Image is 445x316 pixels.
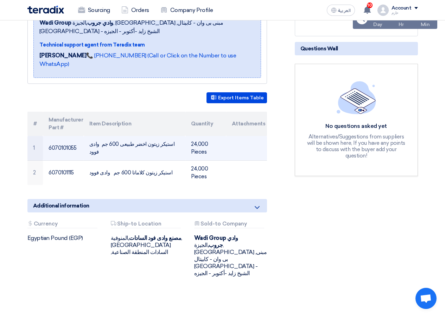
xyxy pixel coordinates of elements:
[305,123,408,130] div: No questions asked yet
[185,160,226,185] td: 24,000 Pieces
[39,19,255,36] span: الجيزة, [GEOGRAPHIC_DATA] ,مبنى بى وان - كابيتال [GEOGRAPHIC_DATA] - الشيخ زايد -أكتوبر - الجيزه
[206,92,267,103] button: Export Items Table
[155,2,219,18] a: Company Profile
[27,136,43,161] td: 1
[399,21,403,28] div: Hr
[27,235,100,242] div: Egyptian Pound (EGP)
[185,136,226,161] td: 24,000 Pieces
[194,221,264,228] div: Sold-to Company
[27,6,64,14] img: Teradix logo
[377,5,389,16] img: profile_test.png
[327,5,355,16] button: العربية
[39,19,113,26] b: Wadi Group وادي جروب,
[27,112,43,136] th: #
[337,81,376,114] img: empty_state_list.svg
[194,235,238,248] b: Wadi Group وادي جروب,
[392,11,418,15] div: حازم
[305,134,408,159] div: Alternatives/Suggestions from suppliers will be shown here, If you have any points to discuss wit...
[300,45,338,52] span: Questions Wall
[84,136,185,161] td: استيكر زيتون اخضر طبيعى 600 جم وادى فوود
[39,52,236,67] a: 📞 [PHONE_NUMBER] (Call or Click on the Number to use WhatsApp)
[185,112,226,136] th: Quantity
[27,160,43,185] td: 2
[27,221,97,228] div: Currency
[39,41,255,49] div: Technical support agent from Teradix team
[128,235,181,241] b: مصنع وادى فود السادات,
[116,2,155,18] a: Orders
[33,202,89,210] span: Additional information
[338,8,351,13] span: العربية
[43,112,84,136] th: Manufacturer Part #
[367,2,373,8] span: 10
[84,160,185,185] td: استيكر زيتون كلاماتا 600 جم وادى فوود
[111,235,184,256] div: المنوفية, [GEOGRAPHIC_DATA] ,السادات المنطقة الصناعية
[72,2,116,18] a: Sourcing
[84,112,185,136] th: Item Description
[43,160,84,185] td: 6070101115
[111,221,181,228] div: Ship-to Location
[194,235,267,277] div: الجيزة, [GEOGRAPHIC_DATA] ,مبنى بى وان - كابيتال [GEOGRAPHIC_DATA] - الشيخ زايد -أكتوبر - الجيزه
[415,288,437,309] div: Open chat
[43,136,84,161] td: 6070101055
[39,52,87,59] strong: [PERSON_NAME]
[421,21,430,28] div: Min
[373,21,382,28] div: Day
[226,112,267,136] th: Attachments
[392,5,412,11] div: Account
